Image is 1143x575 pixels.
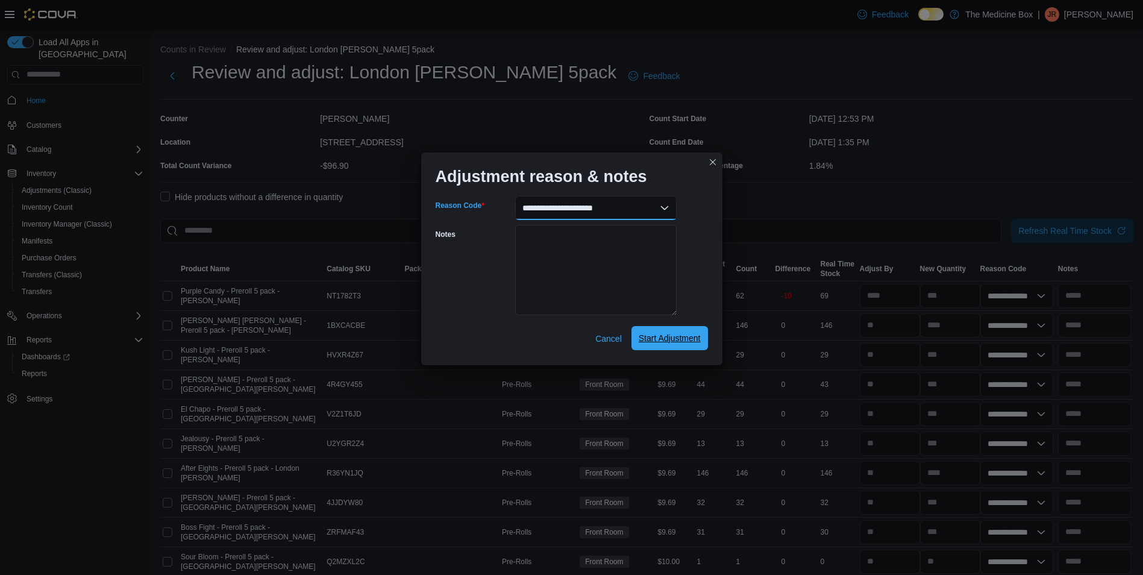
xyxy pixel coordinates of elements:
[639,332,701,344] span: Start Adjustment
[590,327,627,351] button: Cancel
[595,333,622,345] span: Cancel
[631,326,708,350] button: Start Adjustment
[706,155,720,169] button: Closes this modal window
[436,230,456,239] label: Notes
[436,167,647,186] h1: Adjustment reason & notes
[436,201,484,210] label: Reason Code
